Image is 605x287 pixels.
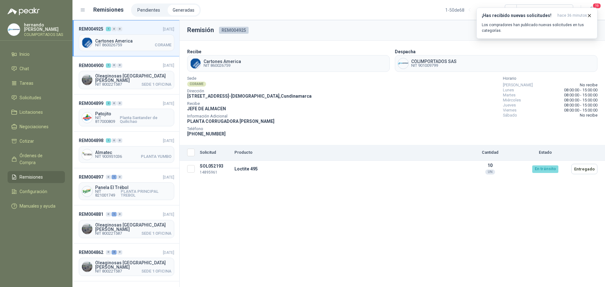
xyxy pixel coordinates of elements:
[458,145,521,161] th: Cantidad
[20,94,41,101] span: Solicitudes
[8,106,65,118] a: Licitaciones
[106,27,111,31] div: 1
[232,145,458,161] th: Producto
[112,175,117,179] div: 1
[106,138,111,143] div: 1
[187,49,201,54] b: Recibe
[72,205,179,243] a: REM004881010[DATE] Company LogoOleaginosas [GEOGRAPHIC_DATA][PERSON_NAME]NIT 800221587SEDE 1 OFICINA
[79,174,103,181] span: REM004897
[20,65,29,72] span: Chat
[112,250,117,255] div: 3
[82,37,92,48] img: Company Logo
[204,64,241,67] span: NIT 860026759
[112,101,117,106] div: 0
[564,93,597,98] span: 08:00:00 - 15:00:00
[141,269,171,273] span: SEDE 1 OFICINA
[187,25,214,35] h3: Remisión
[532,165,558,173] div: En tránsito
[8,63,65,75] a: Chat
[8,8,40,15] img: Logo peakr
[204,59,241,64] span: Cartones America
[197,145,232,161] th: Solicitud
[503,113,517,118] span: Sábado
[95,223,171,232] span: Oleaginosas [GEOGRAPHIC_DATA][PERSON_NAME]
[503,88,514,93] span: Lunes
[571,164,597,174] button: Entregado
[72,56,179,94] a: REM004900100[DATE] Company LogoOleaginosas [GEOGRAPHIC_DATA][PERSON_NAME]NIT 800221587SEDE 1 OFICINA
[411,59,457,64] span: COLIMPORTADOS SAS
[141,232,171,235] span: SEDE 1 OFICINA
[24,23,65,32] p: hernando [PERSON_NAME]
[106,101,111,106] div: 2
[163,101,174,106] span: [DATE]
[586,4,597,16] button: 19
[8,48,65,60] a: Inicio
[163,63,174,68] span: [DATE]
[79,137,103,144] span: REM004898
[82,261,92,272] img: Company Logo
[521,145,569,161] th: Estado
[564,88,597,93] span: 08:00:00 - 15:00:00
[106,250,111,255] div: 0
[155,43,171,47] span: CORAME
[398,58,408,69] img: Company Logo
[503,83,533,88] span: [PERSON_NAME]
[95,185,171,190] span: Panela El Trébol
[564,103,597,108] span: 08:00:00 - 15:00:00
[8,92,65,104] a: Solicitudes
[8,77,65,89] a: Tareas
[132,5,165,15] a: Pendientes
[580,113,597,118] span: No recibe
[82,75,92,85] img: Company Logo
[476,8,597,39] button: ¡Has recibido nuevas solicitudes!hace 36 minutos Los compradores han publicado nuevas solicitudes...
[187,127,312,130] span: Teléfono
[8,171,65,183] a: Remisiones
[106,212,111,216] div: 0
[187,119,274,124] span: PLANTA CORRUGADORA [PERSON_NAME]
[95,269,122,273] span: NIT 800221587
[503,98,521,103] span: Miércoles
[79,211,103,218] span: REM004881
[82,224,92,234] img: Company Logo
[163,138,174,143] span: [DATE]
[20,174,43,181] span: Remisiones
[187,82,206,87] div: CORAME
[141,83,171,86] span: SEDE 1 OFICINA
[20,203,55,210] span: Manuales y ayuda
[95,150,171,155] span: Almatec
[93,5,124,14] h1: Remisiones
[79,100,103,107] span: REM004899
[121,190,171,197] span: PLANTA PRINCIPAL TREBOL
[232,161,458,177] td: Loctite 495
[445,5,485,15] div: 1 - 50 de 68
[120,116,171,123] span: Planta Santander de Quilichao
[95,83,122,86] span: NIT 800221587
[117,250,122,255] div: 0
[106,175,111,179] div: 0
[503,108,516,113] span: Viernes
[200,169,229,175] p: 14895961
[20,138,34,145] span: Cotizar
[82,149,92,160] img: Company Logo
[219,27,249,34] span: REM004925
[8,24,20,36] img: Company Logo
[82,186,92,197] img: Company Logo
[503,77,597,80] span: Horario
[106,63,111,68] div: 1
[187,89,312,93] span: Dirección
[20,152,59,166] span: Órdenes de Compra
[20,80,33,87] span: Tareas
[187,77,312,80] span: Sede
[8,186,65,198] a: Configuración
[112,63,117,68] div: 0
[24,33,65,37] p: COLIMPORTADOS SAS
[117,212,122,216] div: 0
[580,83,597,88] span: No recibe
[395,49,416,54] b: Despacha
[95,155,122,158] span: NIT 900951036
[72,132,179,168] a: REM004898100[DATE] Company LogoAlmatecNIT 900951036PLANTA YUMBO
[95,190,121,197] span: NIT 821001749
[95,39,171,43] span: Cartones America
[163,175,174,180] span: [DATE]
